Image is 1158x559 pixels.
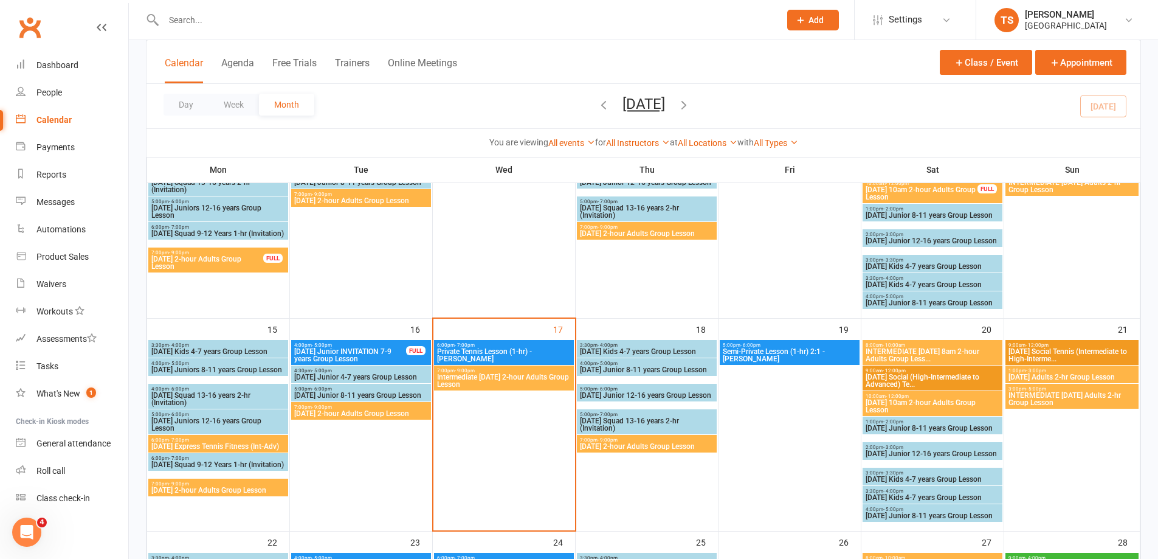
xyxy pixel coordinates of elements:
span: [DATE] Juniors 12-16 years Group Lesson [151,204,286,219]
a: All Locations [678,138,737,148]
span: INTERMEDIATE [DATE] Adults 2-hr Group Lesson [1008,392,1136,406]
span: - 5:00pm [1026,386,1046,392]
span: - 4:00pm [883,488,903,494]
div: Product Sales [36,252,89,262]
span: 5:00pm [579,412,714,417]
span: 4:00pm [294,342,407,348]
span: 5:00pm [579,199,714,204]
span: 4:00pm [865,294,1000,299]
span: 6:00pm [151,224,286,230]
th: Thu [576,157,719,182]
th: Wed [433,157,576,182]
th: Sat [861,157,1004,182]
span: [DATE] Kids 4-7 years Group Lesson [865,281,1000,288]
button: Online Meetings [388,57,457,83]
div: 26 [839,532,861,552]
span: 7:00pm [294,404,429,410]
span: 5:00pm [151,199,286,204]
a: Calendar [16,106,128,134]
span: 9:00am [1008,342,1136,348]
span: [DATE] Kids 4-7 years Group Lesson [151,348,286,355]
span: 7:00pm [579,224,714,230]
span: [DATE] Kids 4-7 years Group Lesson [865,476,1000,483]
span: [DATE] Junior 4-7 years Group Lesson [294,373,429,381]
span: 3:30pm [865,276,1000,281]
button: Add [787,10,839,30]
span: 2:00pm [865,232,1000,237]
span: 6:00pm [436,342,571,348]
span: - 5:00pm [312,342,332,348]
div: 16 [410,319,432,339]
span: 8:00am [865,342,1000,348]
strong: at [670,137,678,147]
span: [DATE] 2-hour Adults Group Lesson [579,230,714,237]
span: [DATE] Junior 8-11 years Group Lesson [865,212,1000,219]
span: [DATE] Junior 12-16 years Group Lesson [865,237,1000,245]
div: Workouts [36,307,73,316]
div: 15 [267,319,289,339]
span: [DATE] Juniors 8-11 years Group Lesson [151,366,286,373]
div: Waivers [36,279,66,289]
span: - 6:00pm [312,386,332,392]
span: - 5:00pm [883,294,903,299]
input: Search... [160,12,771,29]
strong: with [737,137,754,147]
span: - 6:00pm [598,386,618,392]
span: [DATE] 2-hour Adults Group Lesson [294,410,429,417]
button: Class / Event [940,50,1032,75]
span: 7:00pm [579,437,714,443]
span: - 6:00pm [169,412,189,417]
span: Settings [889,6,922,33]
span: [DATE] Kids 4-7 years Group Lesson [865,263,1000,270]
span: [DATE] Junior 8-11 years Group Lesson [579,366,714,373]
span: - 5:00pm [169,361,189,366]
div: 25 [696,532,718,552]
span: [DATE] Junior INVITATION 7-9 years Group Lesson [294,348,407,363]
span: [DATE] Junior 8-11 years Group Lesson [865,512,1000,519]
span: 7:00pm [151,481,286,487]
span: - 2:00pm [883,419,903,425]
button: Day [164,94,209,116]
span: INTERMEDIATE [DATE] 8am 2-hour Adults Group Less... [865,348,1000,363]
span: - 9:00pm [312,404,332,410]
div: Dashboard [36,60,78,70]
span: - 9:00pm [169,250,189,255]
span: - 7:00pm [455,342,475,348]
span: - 12:00pm [883,368,906,373]
span: [DATE] Kids 4-7 years Group Lesson [579,348,714,355]
div: 22 [267,532,289,552]
span: 4 [37,518,47,527]
strong: You are viewing [489,137,548,147]
span: 3:00pm [865,257,1000,263]
span: - 3:30pm [883,470,903,476]
div: 24 [553,532,575,552]
span: [DATE] 10am 2-hour Adults Group Lesson [865,186,978,201]
span: [DATE] Junior 12-16 years Group Lesson [579,392,714,399]
a: General attendance kiosk mode [16,430,128,457]
a: Automations [16,216,128,243]
span: Private Tennis Lesson (1-hr) - [PERSON_NAME] [436,348,571,363]
span: [DATE] 2-hour Adults Group Lesson [151,255,264,270]
div: 18 [696,319,718,339]
span: 4:00pm [579,361,714,366]
span: - 6:00pm [169,199,189,204]
button: Trainers [335,57,370,83]
a: All events [548,138,595,148]
div: Reports [36,170,66,179]
span: 10:00am [865,394,1000,399]
span: [DATE] 10am 2-hour Adults Group Lesson [865,399,1000,414]
div: Class check-in [36,493,90,503]
span: [DATE] Squad 13-16 years 2-hr (Invitation) [579,417,714,432]
a: Dashboard [16,52,128,79]
div: FULL [406,346,426,355]
div: 21 [1118,319,1140,339]
a: All Types [754,138,798,148]
span: [DATE] 2-hour Adults Group Lesson [151,487,286,494]
span: - 6:00pm [740,342,760,348]
div: [PERSON_NAME] [1025,9,1107,20]
div: Automations [36,224,86,234]
div: General attendance [36,439,111,448]
a: People [16,79,128,106]
span: 1:00pm [865,419,1000,425]
span: [DATE] Social Tennis (Intermediate to High-Interme... [1008,348,1136,363]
